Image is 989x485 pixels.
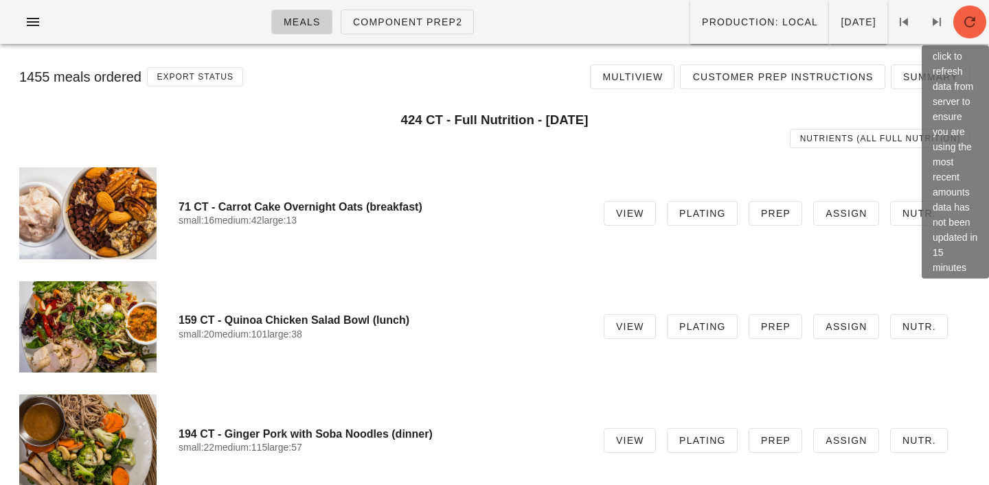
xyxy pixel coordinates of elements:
[902,321,936,332] span: Nutr.
[214,442,267,453] span: medium:115
[352,16,463,27] span: Component Prep2
[679,208,726,219] span: Plating
[749,428,802,453] a: Prep
[615,435,644,446] span: View
[679,435,726,446] span: Plating
[840,16,876,27] span: [DATE]
[156,72,234,82] span: Export Status
[667,201,738,226] a: Plating
[214,329,267,340] span: medium:101
[267,442,302,453] span: large:57
[590,64,674,89] a: Multiview
[179,442,214,453] span: small:22
[179,200,582,213] h4: 71 CT - Carrot Cake Overnight Oats (breakfast)
[799,134,961,143] span: Nutrients (all Full Nutrition)
[147,67,243,86] button: Export Status
[813,314,879,339] a: Assign
[813,201,879,226] a: Assign
[891,64,970,89] a: Summary
[825,208,867,219] span: Assign
[890,201,948,226] a: Nutr.
[271,10,332,34] a: Meals
[679,321,726,332] span: Plating
[825,321,867,332] span: Assign
[341,10,475,34] a: Component Prep2
[604,314,656,339] a: View
[19,113,970,128] h3: 424 CT - Full Nutrition - [DATE]
[267,329,302,340] span: large:38
[749,201,802,226] a: Prep
[179,329,214,340] span: small:20
[790,129,970,148] a: Nutrients (all Full Nutrition)
[902,71,958,82] span: Summary
[749,314,802,339] a: Prep
[602,71,663,82] span: Multiview
[667,314,738,339] a: Plating
[701,16,818,27] span: Production: local
[19,69,141,84] span: 1455 meals ordered
[760,208,791,219] span: Prep
[902,208,936,219] span: Nutr.
[179,314,582,327] h4: 159 CT - Quinoa Chicken Salad Bowl (lunch)
[890,428,948,453] a: Nutr.
[680,64,885,89] a: Customer Prep Instructions
[214,215,262,226] span: medium:42
[615,208,644,219] span: View
[179,427,582,440] h4: 194 CT - Ginger Pork with Soba Noodles (dinner)
[825,435,867,446] span: Assign
[179,215,214,226] span: small:16
[692,71,873,82] span: Customer Prep Instructions
[604,201,656,226] a: View
[760,321,791,332] span: Prep
[890,314,948,339] a: Nutr.
[615,321,644,332] span: View
[667,428,738,453] a: Plating
[760,435,791,446] span: Prep
[283,16,321,27] span: Meals
[262,215,297,226] span: large:13
[813,428,879,453] a: Assign
[604,428,656,453] a: View
[902,435,936,446] span: Nutr.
